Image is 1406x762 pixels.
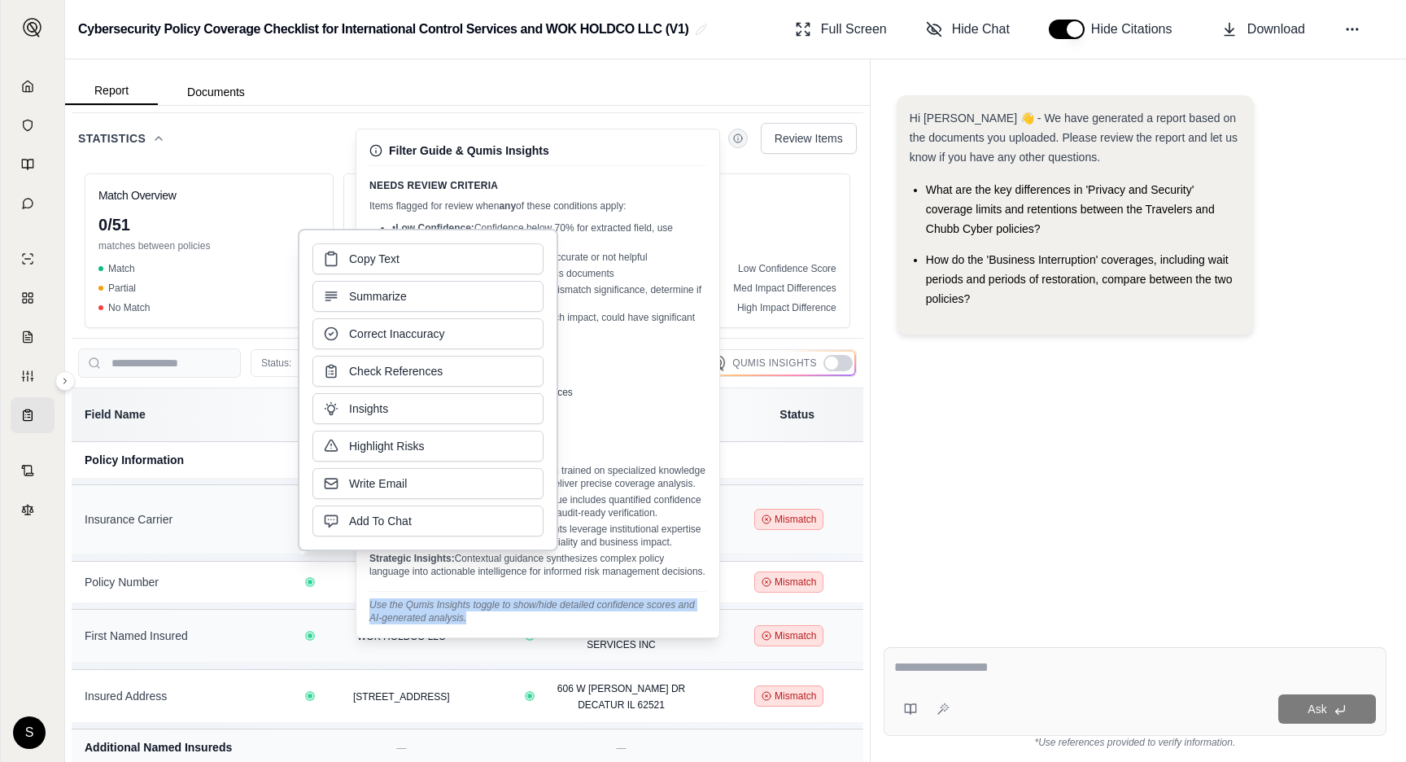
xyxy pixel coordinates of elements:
span: Highlight Risks [349,438,425,454]
a: Coverage Table [11,397,55,433]
div: items need review [615,239,836,252]
a: Legal Search Engine [11,492,55,528]
strong: Low Confidence: [395,222,474,234]
th: Field Name [72,388,291,441]
button: Statistics [78,130,165,147]
span: Statistics [78,130,146,147]
button: Insights [312,393,544,424]
div: First Named Insured [85,628,278,644]
button: Report [65,77,158,105]
span: Full Screen [821,20,887,39]
a: Chat [11,186,55,221]
span: Download [1247,20,1305,39]
span: [STREET_ADDRESS] [353,691,450,703]
span: Summarize [349,288,407,304]
li: • Confidence below 70% for extracted field, use citation to verify [392,221,706,247]
h4: Needs Review Criteria [369,179,706,192]
span: Check References [349,363,443,379]
span: Qumis Insights [732,357,817,370]
button: Add To Chat [312,506,544,536]
a: Single Policy [11,241,55,277]
button: Status:All [251,349,340,377]
div: *Use references provided to verify information. [884,736,1386,749]
div: Additional Named Insureds [85,739,278,755]
button: Write Email [312,468,544,499]
div: matches between policies [98,239,320,252]
th: Status [731,388,863,441]
a: Documents Vault [11,107,55,143]
img: Expand sidebar [23,18,42,37]
div: Insurance Carrier [85,511,278,528]
span: Partial [108,282,136,295]
button: Copy Text [312,243,544,274]
span: Moderate mismatch significance, determine if further review is required [431,283,706,309]
button: View confidence details [308,580,312,585]
span: Ask [1308,703,1326,716]
div: Policy Information [85,452,278,468]
button: View confidence details [308,633,312,638]
button: Expand sidebar [55,371,75,391]
span: High Impact Difference [737,301,836,314]
span: Copy Text [349,251,400,267]
span: Hi [PERSON_NAME] 👋 - We have generated a report based on the documents you uploaded. Please revie... [910,112,1238,164]
div: Insured Address [85,688,278,704]
a: Custom Report [11,358,55,394]
span: How do the 'Business Interruption' coverages, including wait periods and periods of restoration, ... [926,253,1233,305]
span: Hide Citations [1091,20,1182,39]
span: Correct Inaccuracy [349,326,444,342]
span: Mismatch [775,576,816,589]
button: Download [1215,13,1312,46]
div: 42 [615,213,836,236]
button: View confidence details [308,694,312,698]
span: Critical mismatch impact, could have significant material impact [431,311,706,337]
div: 0 / 51 [98,213,320,236]
span: Low Confidence Score [738,262,836,275]
span: Add To Chat [349,513,412,529]
span: What are the key differences in 'Privacy and Security' coverage limits and retentions between the... [926,183,1215,235]
span: Med Impact Differences [733,282,836,295]
button: Hide Chat [919,13,1016,46]
a: Contract Analysis [11,453,55,488]
button: Check References [312,356,544,387]
strong: Strategic Insights: [369,553,455,564]
span: 606 W [PERSON_NAME] DR DECATUR IL 62521 [557,683,685,711]
span: Mismatch [775,629,816,642]
div: S [13,716,46,749]
p: Contextual guidance synthesizes complex policy language into actionable intelligence for informed... [369,552,706,578]
button: Expand sidebar [16,11,49,44]
button: View confidence details [527,694,532,698]
span: Insights [349,401,388,417]
button: Full Screen [788,13,893,46]
button: Documents [158,79,274,105]
h2: Cybersecurity Policy Coverage Checklist for International Control Services and WOK HOLDCO LLC (V1) [78,15,688,44]
span: Filter Guide & Qumis Insights [389,142,549,159]
button: Correct Inaccuracy [312,318,544,349]
span: Write Email [349,475,407,492]
h3: Action Items [615,187,836,204]
span: Match [108,262,135,275]
button: Summarize [312,281,544,312]
button: Ask [1278,694,1376,724]
strong: any [499,200,516,212]
a: Prompt Library [11,147,55,182]
div: Policy Number [85,574,278,590]
button: Highlight Risks [312,431,544,462]
span: — [396,742,406,754]
span: Hide Chat [952,20,1010,39]
button: Review Items [761,123,857,154]
a: Home [11,68,55,104]
span: Mismatch [775,513,816,526]
span: Review Items [775,130,843,147]
p: Items flagged for review when of these conditions apply: [369,199,706,215]
h3: Match Overview [98,187,320,204]
p: Use the Qumis Insights toggle to show/hide detailed confidence scores and AI-generated analysis. [369,598,706,624]
span: Status: [261,357,291,370]
span: Mismatch [775,690,816,703]
span: — [617,742,627,754]
a: Claim Coverage [11,319,55,355]
a: Policy Comparisons [11,280,55,316]
span: No Match [108,301,150,314]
